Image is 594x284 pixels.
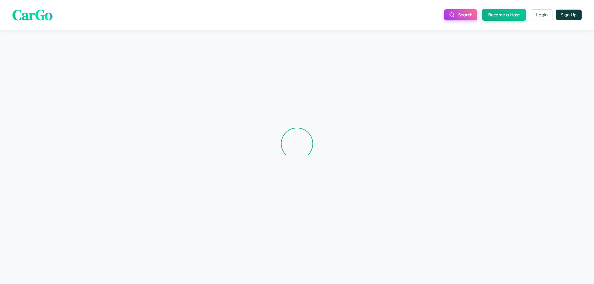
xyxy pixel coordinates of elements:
[531,9,553,20] button: Login
[556,10,582,20] button: Sign Up
[482,9,526,21] button: Become a Host
[12,5,53,25] span: CarGo
[458,12,472,18] span: Search
[444,9,477,20] button: Search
